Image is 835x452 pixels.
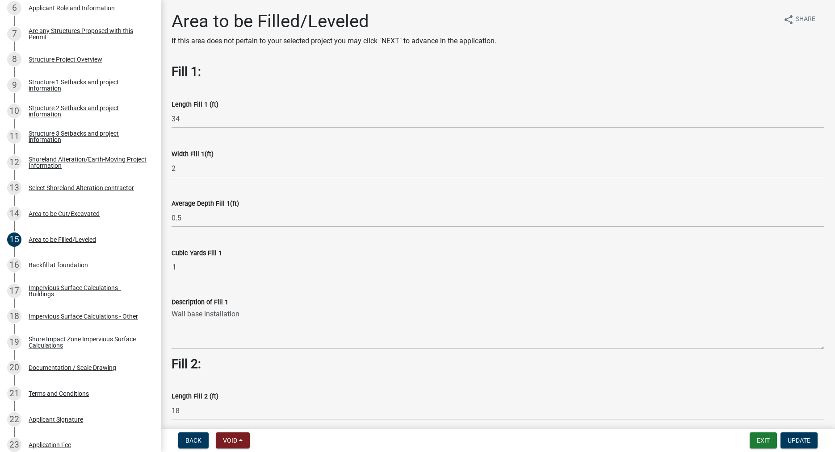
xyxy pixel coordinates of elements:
div: 21 [7,386,21,401]
div: Structure 1 Setbacks and project information [29,79,147,91]
span: Back [185,437,201,444]
div: 14 [7,207,21,221]
div: 10 [7,104,21,118]
div: 13 [7,181,21,195]
div: 11 [7,129,21,144]
button: shareShare [776,11,822,28]
div: Terms and Conditions [29,390,89,397]
span: Void [223,437,237,444]
div: Structure Project Overview [29,56,102,62]
button: Update [780,432,818,448]
div: Documentation / Scale Drawing [29,365,116,371]
div: 23 [7,438,21,452]
label: Average Depth Fill 1(ft) [172,201,239,207]
label: Cubic Yards Fill 1 [172,250,222,257]
div: 9 [7,78,21,92]
div: Applicant Role and Information [29,5,115,11]
div: Shoreland Alteration/Earth-Moving Project Information [29,156,147,169]
div: Structure 3 Setbacks and project information [29,130,147,143]
div: 22 [7,412,21,427]
div: Area to be Cut/Excavated [29,211,100,217]
label: Width Fill 1(ft) [172,151,214,158]
div: Applicant Signature [29,416,83,423]
div: 7 [7,27,21,41]
button: Back [178,432,209,448]
div: Impervious Surface Calculations - Other [29,313,138,319]
div: 6 [7,1,21,15]
div: 20 [7,361,21,375]
div: 8 [7,52,21,66]
div: 16 [7,258,21,272]
span: Update [788,437,810,444]
div: 17 [7,284,21,298]
strong: Fill 1: [172,64,201,79]
div: 12 [7,155,21,170]
p: If this area does not pertain to your selected project you may click "NEXT" to advance in the app... [172,36,496,46]
div: Impervious Surface Calculations - Buildings [29,285,147,297]
div: 19 [7,335,21,349]
div: Application Fee [29,442,71,448]
span: Share [796,14,815,25]
div: Structure 2 Setbacks and project information [29,105,147,117]
div: Backfill at foundation [29,262,88,268]
div: 18 [7,309,21,323]
button: Exit [750,432,777,448]
div: Are any Structures Proposed with this Permit [29,28,147,40]
div: Select Shoreland Alteration contractor [29,185,134,191]
div: Shore Impact Zone Impervious Surface Calculations [29,336,147,348]
h1: Area to be Filled/Leveled [172,11,496,32]
div: Area to be Filled/Leveled [29,236,96,243]
div: 15 [7,232,21,247]
label: Length Fill 1 (ft) [172,102,218,108]
i: share [783,14,794,25]
strong: Fill 2: [172,357,201,371]
button: Void [216,432,250,448]
label: Description of Fill 1 [172,299,228,306]
label: Length Fill 2 (ft) [172,394,218,400]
